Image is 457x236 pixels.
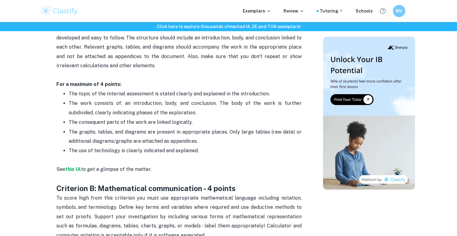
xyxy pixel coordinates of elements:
img: Clastify logo [40,5,79,17]
span: to get a glimpse of the matter. [81,166,151,172]
button: MV [393,5,405,17]
span: The work consists of: an introduction, body, and conclusion. The body of the work is further subd... [69,100,303,115]
span: The use of technology is clearly indicated and explained. [69,148,199,153]
img: Thumbnail [323,37,415,190]
span: The consequent parts of the work are linked logically. [69,119,192,125]
strong: Criterion B: Mathematical communication - 4 points [56,184,236,193]
button: Help and Feedback [378,6,388,16]
strong: For a maximum of 4 points: [56,81,121,87]
span: See [56,166,65,172]
a: Schools [356,8,373,14]
h6: Click here to explore thousands of marked IA, EE and TOK exemplars ! [1,23,456,30]
span: The graphs, tables, and diagrams are present in appropriate places. Only large tables (raw data) ... [69,129,303,144]
span: The topic of the Internal assessment is stated clearly and explained in the introduction. [69,91,270,97]
p: Exemplars [243,8,271,14]
h6: MV [395,8,402,14]
span: The first criterion assesses the organization and coherence of the exploration. It has to be logi... [56,25,303,68]
a: this IA [65,166,81,172]
p: Review [284,8,304,14]
a: Tutoring [320,8,343,14]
